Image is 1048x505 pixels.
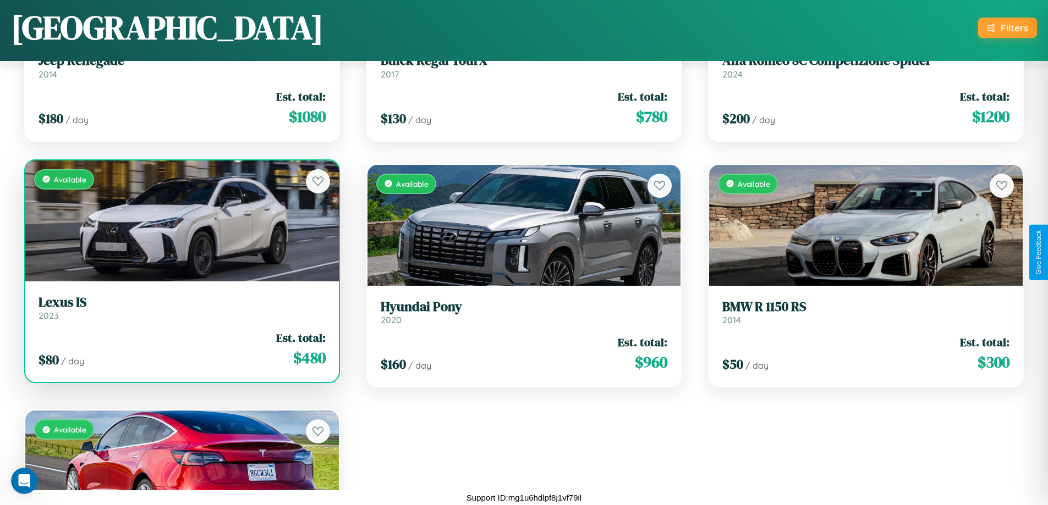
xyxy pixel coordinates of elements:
[39,53,326,80] a: Jeep Renegade2014
[381,69,399,80] span: 2017
[722,69,743,80] span: 2024
[39,310,58,321] span: 2023
[636,106,667,127] span: $ 780
[722,299,1009,315] h3: BMW R 1150 RS
[408,114,431,125] span: / day
[618,88,667,104] span: Est. total:
[978,18,1037,38] button: Filters
[61,356,84,367] span: / day
[722,314,741,325] span: 2014
[722,53,1009,69] h3: Alfa Romeo 8C Competizione Spider
[39,109,63,127] span: $ 180
[738,179,770,188] span: Available
[39,295,326,310] h3: Lexus IS
[722,299,1009,326] a: BMW R 1150 RS2014
[752,114,775,125] span: / day
[54,175,86,184] span: Available
[381,299,668,326] a: Hyundai Pony2020
[381,109,406,127] span: $ 130
[408,360,431,371] span: / day
[39,69,57,80] span: 2014
[381,299,668,315] h3: Hyundai Pony
[635,351,667,373] span: $ 960
[960,334,1009,350] span: Est. total:
[618,334,667,350] span: Est. total:
[11,5,323,50] h1: [GEOGRAPHIC_DATA]
[276,330,326,346] span: Est. total:
[972,106,1009,127] span: $ 1200
[276,88,326,104] span: Est. total:
[1001,22,1028,34] div: Filters
[467,490,581,505] p: Support ID: mg1u6hdlpf8j1vf79il
[39,53,326,69] h3: Jeep Renegade
[11,468,37,494] iframe: Intercom live chat
[722,355,743,373] span: $ 50
[39,351,59,369] span: $ 80
[39,295,326,321] a: Lexus IS2023
[381,53,668,69] h3: Buick Regal TourX
[54,425,86,434] span: Available
[381,314,402,325] span: 2020
[722,53,1009,80] a: Alfa Romeo 8C Competizione Spider2024
[745,360,769,371] span: / day
[65,114,89,125] span: / day
[381,53,668,80] a: Buick Regal TourX2017
[381,355,406,373] span: $ 160
[289,106,326,127] span: $ 1080
[978,351,1009,373] span: $ 300
[293,347,326,369] span: $ 480
[1035,230,1042,275] div: Give Feedback
[960,88,1009,104] span: Est. total:
[396,179,429,188] span: Available
[722,109,750,127] span: $ 200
